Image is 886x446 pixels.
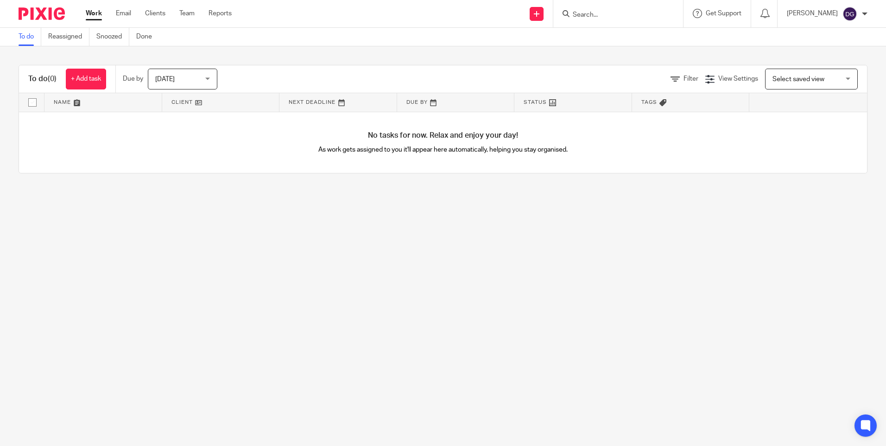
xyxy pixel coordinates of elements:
[641,100,657,105] span: Tags
[19,131,867,140] h4: No tasks for now. Relax and enjoy your day!
[231,145,655,154] p: As work gets assigned to you it'll appear here automatically, helping you stay organised.
[155,76,175,83] span: [DATE]
[772,76,824,83] span: Select saved view
[96,28,129,46] a: Snoozed
[136,28,159,46] a: Done
[706,10,741,17] span: Get Support
[179,9,195,18] a: Team
[19,7,65,20] img: Pixie
[787,9,838,18] p: [PERSON_NAME]
[19,28,41,46] a: To do
[86,9,102,18] a: Work
[66,69,106,89] a: + Add task
[28,74,57,84] h1: To do
[572,11,655,19] input: Search
[48,75,57,83] span: (0)
[48,28,89,46] a: Reassigned
[842,6,857,21] img: svg%3E
[209,9,232,18] a: Reports
[683,76,698,82] span: Filter
[145,9,165,18] a: Clients
[718,76,758,82] span: View Settings
[123,74,143,83] p: Due by
[116,9,131,18] a: Email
